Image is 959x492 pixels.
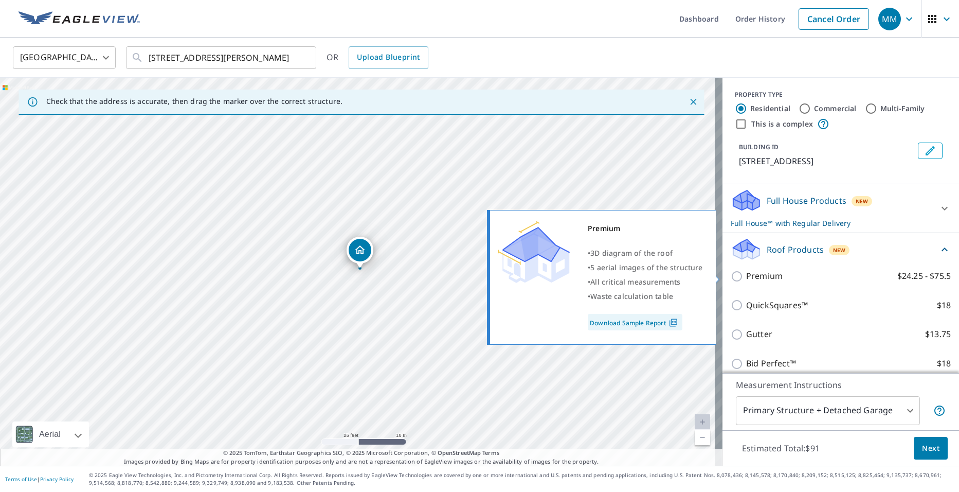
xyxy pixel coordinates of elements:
[746,328,772,341] p: Gutter
[695,414,710,430] a: Current Level 20, Zoom In Disabled
[46,97,342,106] p: Check that the address is accurate, then drag the marker over the correct structure.
[482,449,499,456] a: Terms
[327,46,428,69] div: OR
[588,221,703,236] div: Premium
[751,119,813,129] label: This is a complex
[349,46,428,69] a: Upload Blueprint
[19,11,140,27] img: EV Logo
[357,51,420,64] span: Upload Blueprint
[937,299,951,312] p: $18
[833,246,846,254] span: New
[734,437,828,460] p: Estimated Total: $91
[918,143,943,159] button: Edit building 1
[588,246,703,260] div: •
[799,8,869,30] a: Cancel Order
[588,289,703,304] div: •
[767,243,824,256] p: Roof Products
[590,262,702,272] span: 5 aerial images of the structure
[925,328,951,341] p: $13.75
[149,43,295,72] input: Search by address or latitude-longitude
[695,430,710,445] a: Current Level 20, Zoom Out
[746,357,796,370] p: Bid Perfect™
[937,357,951,370] p: $18
[498,221,570,283] img: Premium
[5,476,74,482] p: |
[933,405,946,417] span: Your report will include the primary structure and a detached garage if one exists.
[880,103,925,114] label: Multi-Family
[12,421,89,447] div: Aerial
[897,270,951,283] p: $24.25 - $75.5
[438,449,481,456] a: OpenStreetMap
[736,396,920,425] div: Primary Structure + Detached Garage
[731,188,951,229] div: Full House ProductsNewFull House™ with Regular Delivery
[736,379,946,391] p: Measurement Instructions
[588,260,703,275] div: •
[731,237,951,261] div: Roof ProductsNew
[590,248,673,258] span: 3D diagram of the roof
[5,476,37,483] a: Terms of Use
[856,197,868,205] span: New
[588,314,682,330] a: Download Sample Report
[746,299,808,312] p: QuickSquares™
[89,471,954,487] p: © 2025 Eagle View Technologies, Inc. and Pictometry International Corp. All Rights Reserved. Repo...
[914,437,948,460] button: Next
[731,218,932,229] p: Full House™ with Regular Delivery
[750,103,790,114] label: Residential
[878,8,901,30] div: MM
[223,449,499,458] span: © 2025 TomTom, Earthstar Geographics SIO, © 2025 Microsoft Corporation, ©
[686,95,700,109] button: Close
[767,195,846,207] p: Full House Products
[746,270,783,283] p: Premium
[36,421,64,447] div: Aerial
[739,155,914,167] p: [STREET_ADDRESS]
[922,442,939,455] span: Next
[735,90,947,99] div: PROPERTY TYPE
[588,275,703,289] div: •
[666,318,680,327] img: Pdf Icon
[590,291,673,301] span: Waste calculation table
[590,277,680,287] span: All critical measurements
[814,103,857,114] label: Commercial
[13,43,116,72] div: [GEOGRAPHIC_DATA]
[739,143,779,151] p: BUILDING ID
[40,476,74,483] a: Privacy Policy
[347,237,373,269] div: Dropped pin, building 1, Residential property, 51 Pine Ridge Rd Hadley, NY 12835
